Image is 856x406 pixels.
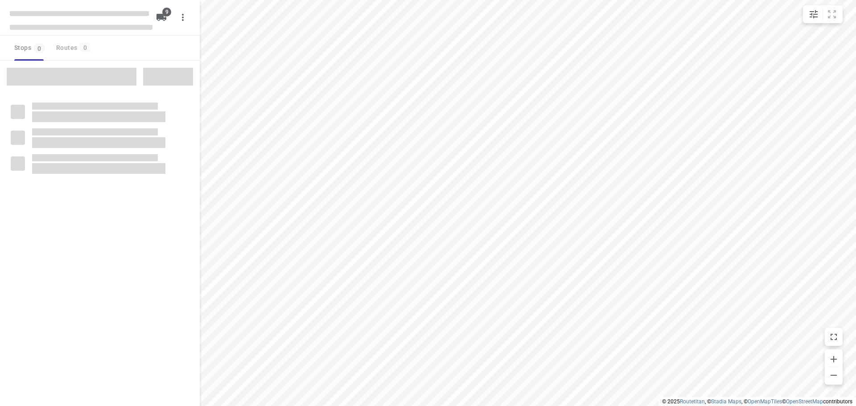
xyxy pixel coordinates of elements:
[711,398,741,405] a: Stadia Maps
[748,398,782,405] a: OpenMapTiles
[803,5,843,23] div: small contained button group
[786,398,823,405] a: OpenStreetMap
[662,398,852,405] li: © 2025 , © , © © contributors
[805,5,823,23] button: Map settings
[680,398,705,405] a: Routetitan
